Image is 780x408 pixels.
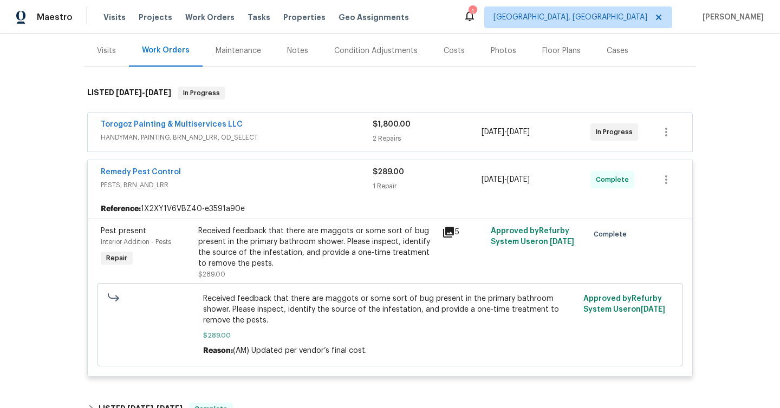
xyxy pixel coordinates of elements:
[142,45,190,56] div: Work Orders
[482,176,504,183] span: [DATE]
[550,238,574,246] span: [DATE]
[37,12,73,23] span: Maestro
[482,174,530,185] span: -
[233,347,367,354] span: (AM) Updated per vendor’s final cost.
[103,12,126,23] span: Visits
[198,226,435,269] div: Received feedback that there are maggots or some sort of bug present in the primary bathroom show...
[101,239,171,245] span: Interior Addition - Pests
[287,45,308,56] div: Notes
[607,45,628,56] div: Cases
[101,132,373,143] span: HANDYMAN, PAINTING, BRN_AND_LRR, OD_SELECT
[87,87,171,100] h6: LISTED
[283,12,326,23] span: Properties
[698,12,764,23] span: [PERSON_NAME]
[442,226,484,239] div: 5
[102,253,132,264] span: Repair
[203,347,233,354] span: Reason:
[84,76,696,110] div: LISTED [DATE]-[DATE]In Progress
[101,227,146,235] span: Pest present
[339,12,409,23] span: Geo Assignments
[198,271,225,278] span: $289.00
[97,45,116,56] div: Visits
[203,330,577,341] span: $289.00
[491,227,574,246] span: Approved by Refurby System User on
[145,89,171,96] span: [DATE]
[116,89,142,96] span: [DATE]
[334,45,418,56] div: Condition Adjustments
[583,295,665,313] span: Approved by Refurby System User on
[641,306,665,313] span: [DATE]
[493,12,647,23] span: [GEOGRAPHIC_DATA], [GEOGRAPHIC_DATA]
[116,89,171,96] span: -
[469,6,476,17] div: 1
[373,121,411,128] span: $1,800.00
[373,181,482,192] div: 1 Repair
[507,176,530,183] span: [DATE]
[373,168,404,176] span: $289.00
[596,174,633,185] span: Complete
[482,128,504,136] span: [DATE]
[248,14,270,21] span: Tasks
[507,128,530,136] span: [DATE]
[542,45,581,56] div: Floor Plans
[491,45,516,56] div: Photos
[203,293,577,326] span: Received feedback that there are maggots or some sort of bug present in the primary bathroom show...
[139,12,172,23] span: Projects
[88,199,692,219] div: 1X2XY1V6VBZ40-e3591a90e
[373,133,482,144] div: 2 Repairs
[101,180,373,190] span: PESTS, BRN_AND_LRR
[444,45,465,56] div: Costs
[185,12,235,23] span: Work Orders
[482,127,530,137] span: -
[101,168,181,176] a: Remedy Pest Control
[594,229,631,240] span: Complete
[216,45,261,56] div: Maintenance
[179,88,224,98] span: In Progress
[101,121,243,128] a: Torogoz Painting & Multiservices LLC
[101,203,141,214] b: Reference:
[596,127,637,137] span: In Progress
